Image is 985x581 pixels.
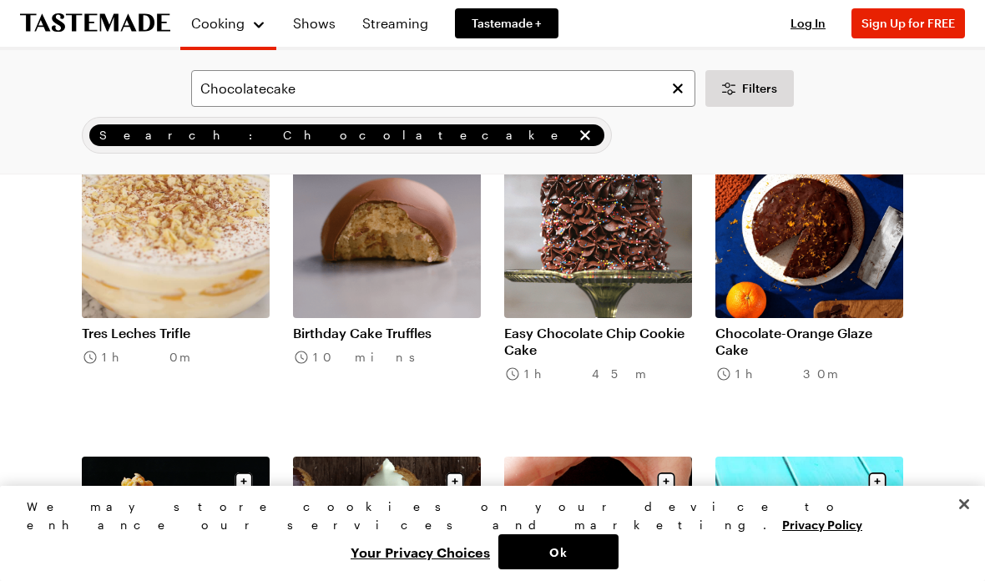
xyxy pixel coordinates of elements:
button: Log In [775,15,841,32]
button: remove Search: Chocolatecake [576,126,594,144]
span: Filters [742,80,777,97]
span: Cooking [191,15,245,31]
span: Sign Up for FREE [861,16,955,30]
button: Save recipe [228,467,260,498]
button: Save recipe [861,467,893,498]
div: Privacy [27,498,944,569]
span: Log In [791,16,826,30]
span: Search: Chocolatecake [99,126,573,144]
button: Close [946,486,982,523]
a: Easy Chocolate Chip Cookie Cake [504,325,692,358]
button: Desktop filters [705,70,794,107]
button: Save recipe [650,467,682,498]
span: Tastemade + [472,15,542,32]
button: Sign Up for FREE [851,8,965,38]
a: Tastemade + [455,8,558,38]
button: Save recipe [439,467,471,498]
a: Birthday Cake Truffles [293,325,481,341]
a: More information about your privacy, opens in a new tab [782,516,862,532]
button: Your Privacy Choices [342,534,498,569]
a: Chocolate-Orange Glaze Cake [715,325,903,358]
button: Clear search [669,79,687,98]
div: We may store cookies on your device to enhance our services and marketing. [27,498,944,534]
a: To Tastemade Home Page [20,14,170,33]
button: Cooking [190,7,266,40]
a: Tres Leches Trifle [82,325,270,341]
button: Ok [498,534,619,569]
